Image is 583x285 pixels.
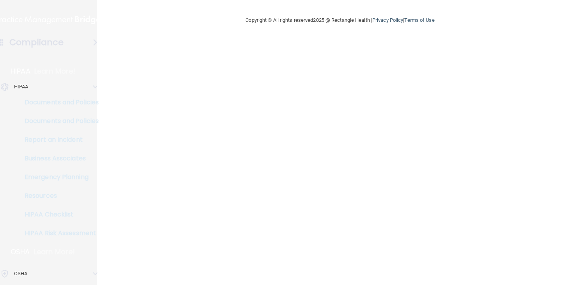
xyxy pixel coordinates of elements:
[372,17,403,23] a: Privacy Policy
[34,247,75,257] p: Learn More!
[34,67,76,76] p: Learn More!
[198,8,483,33] div: Copyright © All rights reserved 2025 @ Rectangle Health | |
[5,155,112,162] p: Business Associates
[5,136,112,144] p: Report an Incident
[5,117,112,125] p: Documents and Policies
[404,17,434,23] a: Terms of Use
[14,269,27,278] p: OSHA
[14,82,28,91] p: HIPAA
[5,99,112,106] p: Documents and Policies
[5,229,112,237] p: HIPAA Risk Assessment
[9,37,64,48] h4: Compliance
[5,192,112,200] p: Resources
[11,67,30,76] p: HIPAA
[5,173,112,181] p: Emergency Planning
[5,211,112,218] p: HIPAA Checklist
[11,247,30,257] p: OSHA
